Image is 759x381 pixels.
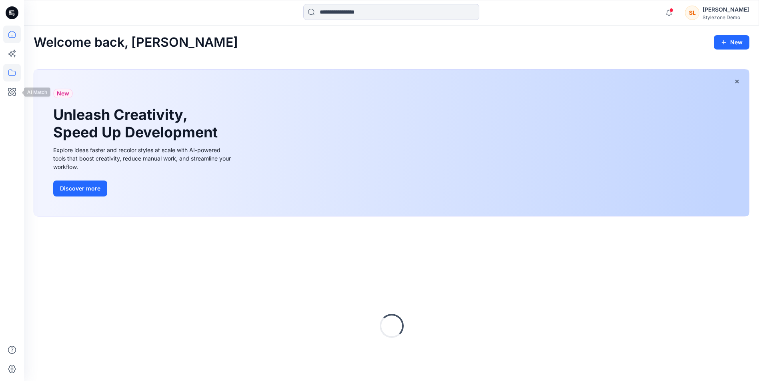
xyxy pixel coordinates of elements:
h2: Welcome back, [PERSON_NAME] [34,35,238,50]
a: Discover more [53,181,233,196]
div: Explore ideas faster and recolor styles at scale with AI-powered tools that boost creativity, red... [53,146,233,171]
h1: Unleash Creativity, Speed Up Development [53,106,221,141]
button: New [714,35,749,50]
button: Discover more [53,181,107,196]
div: [PERSON_NAME] [703,5,749,14]
div: SL [685,6,699,20]
span: New [57,89,69,98]
div: Stylezone Demo [703,14,749,20]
